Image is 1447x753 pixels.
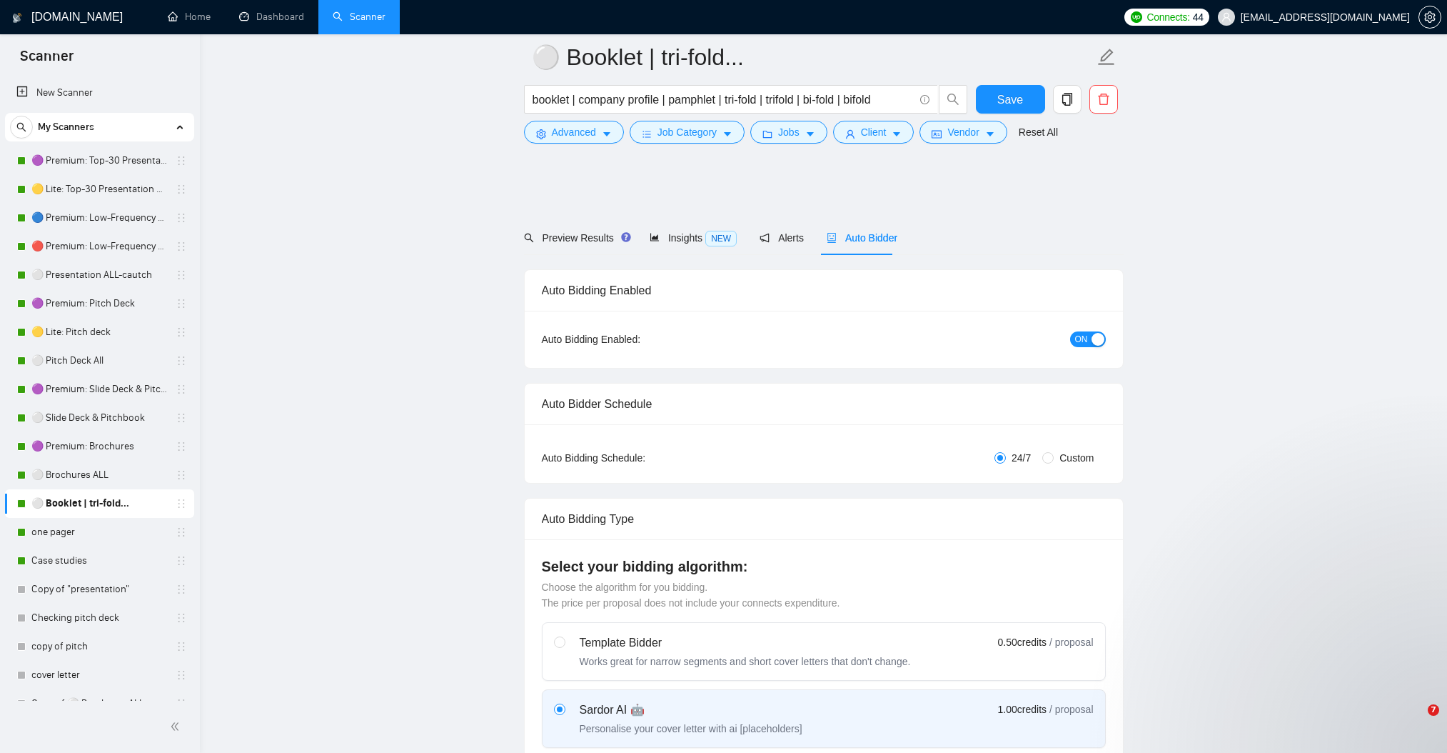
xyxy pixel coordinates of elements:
a: dashboardDashboard [239,11,304,23]
a: homeHome [168,11,211,23]
span: / proposal [1049,635,1093,649]
span: holder [176,269,187,281]
button: search [939,85,967,114]
span: holder [176,584,187,595]
span: Job Category [657,124,717,140]
div: Auto Bidding Enabled [542,270,1106,311]
span: 1.00 credits [998,702,1047,717]
span: user [1221,12,1231,22]
span: search [524,233,534,243]
span: 44 [1193,9,1204,25]
span: My Scanners [38,113,94,141]
a: Reset All [1019,124,1058,140]
span: 24/7 [1006,450,1037,466]
span: Save [997,91,1023,109]
a: ⚪ Pitch Deck All [31,346,167,375]
span: caret-down [722,129,732,139]
a: setting [1418,11,1441,23]
span: Client [861,124,887,140]
span: holder [176,441,187,452]
a: cover letter [31,661,167,689]
span: double-left [170,719,184,734]
span: robot [827,233,837,243]
button: copy [1053,85,1082,114]
a: ⚪ Brochures ALL [31,461,167,489]
span: area-chart [650,232,660,242]
span: caret-down [602,129,612,139]
div: Auto Bidding Type [542,499,1106,539]
span: holder [176,155,187,166]
div: Auto Bidding Schedule: [542,450,730,466]
span: Connects: [1146,9,1189,25]
a: Case studies [31,547,167,575]
span: caret-down [892,129,902,139]
a: Copy of ⚪ Brochures ALL [31,689,167,718]
a: ⚪ Booklet | tri-fold... [31,489,167,518]
li: New Scanner [5,79,194,107]
a: 🟣 Premium: Pitch Deck [31,289,167,318]
a: 🟡 Lite: Pitch deck [31,318,167,346]
a: Checking pitch deck [31,604,167,632]
button: setting [1418,6,1441,29]
span: ON [1075,331,1088,347]
img: logo [12,6,22,29]
li: My Scanners [5,113,194,747]
button: Save [976,85,1045,114]
button: userClientcaret-down [833,121,914,144]
span: caret-down [985,129,995,139]
button: barsJob Categorycaret-down [630,121,745,144]
div: Works great for narrow segments and short cover letters that don't change. [580,654,911,669]
span: NEW [705,231,737,246]
div: Tooltip anchor [620,231,632,244]
input: Scanner name... [532,39,1094,75]
a: 🔵 Premium: Low-Frequency Presentations [31,204,167,232]
span: holder [176,469,187,481]
span: holder [176,641,187,652]
span: holder [176,212,187,224]
span: 0.50 credits [998,634,1047,650]
span: edit [1097,48,1116,66]
span: holder [176,184,187,195]
span: search [11,122,32,132]
span: holder [176,412,187,424]
span: / proposal [1049,702,1093,717]
span: Insights [650,232,737,244]
a: 🟣 Premium: Brochures [31,432,167,461]
span: holder [176,555,187,567]
span: Preview Results [524,232,627,244]
button: settingAdvancedcaret-down [524,121,624,144]
a: 🟣 Premium: Slide Deck & Pitchbook [31,375,167,404]
span: holder [176,527,187,538]
a: 🟣 Premium: Top-30 Presentation Keywords [31,146,167,175]
a: ⚪ Slide Deck & Pitchbook [31,404,167,432]
div: Auto Bidder Schedule [542,384,1106,424]
span: holder [176,355,187,366]
a: searchScanner [333,11,385,23]
span: search [939,93,967,106]
span: setting [536,129,546,139]
div: Sardor AI 🤖 [580,702,802,719]
span: Choose the algorithm for you bidding. The price per proposal does not include your connects expen... [542,582,840,609]
span: Scanner [9,46,85,76]
span: 7 [1428,704,1439,716]
span: Custom [1054,450,1099,466]
span: holder [176,326,187,338]
a: copy of pitch [31,632,167,661]
a: New Scanner [16,79,183,107]
a: 🟡 Lite: Top-30 Presentation Keywords [31,175,167,204]
img: upwork-logo.png [1131,11,1142,23]
input: Search Freelance Jobs... [533,91,914,109]
span: folder [762,129,772,139]
iframe: To enrich screen reader interactions, please activate Accessibility in Grammarly extension settings [1398,704,1433,739]
span: bars [642,129,652,139]
span: holder [176,384,187,395]
button: idcardVendorcaret-down [919,121,1007,144]
span: holder [176,241,187,252]
span: holder [176,669,187,681]
a: Copy of "presentation" [31,575,167,604]
span: Vendor [947,124,979,140]
span: Jobs [778,124,800,140]
span: holder [176,298,187,309]
a: one pager [31,518,167,547]
span: setting [1419,11,1441,23]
